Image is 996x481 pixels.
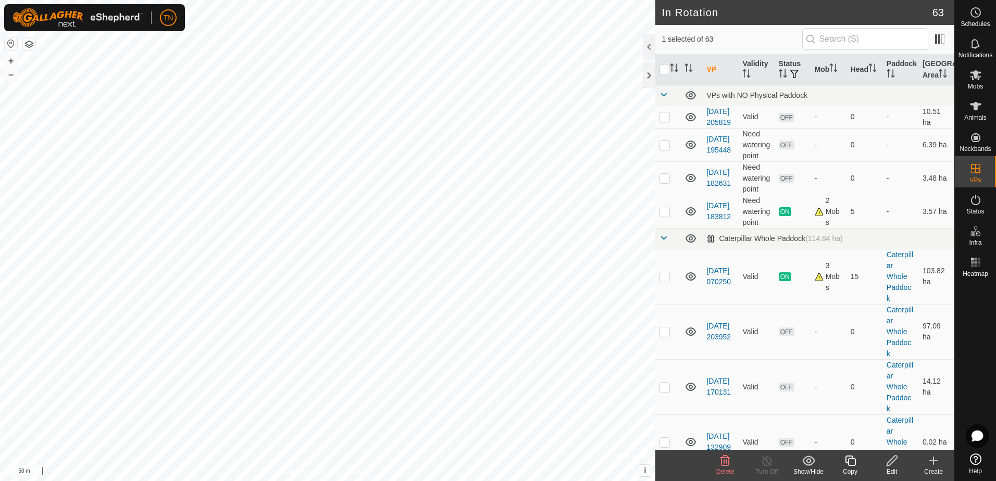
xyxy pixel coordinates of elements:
td: - [882,161,918,195]
p-sorticon: Activate to sort [939,71,947,79]
span: 1 selected of 63 [662,34,802,45]
a: Help [955,449,996,478]
img: Gallagher Logo [13,8,143,27]
span: Help [969,468,982,474]
a: Caterpillar Whole Paddock [887,361,913,413]
a: [DATE] 183812 [706,201,731,221]
div: - [815,437,842,448]
span: ON [779,207,791,216]
div: Copy [829,467,871,476]
span: OFF [779,438,794,447]
a: [DATE] 182631 [706,168,731,187]
span: Mobs [968,83,983,90]
th: Head [846,54,882,85]
a: [DATE] 203952 [706,322,731,341]
p-sorticon: Activate to sort [670,65,678,73]
td: 0 [846,304,882,359]
td: 6.39 ha [918,128,954,161]
td: Valid [738,414,774,470]
span: Heatmap [963,271,988,277]
td: 14.12 ha [918,359,954,414]
span: Animals [964,115,987,121]
td: Need watering point [738,128,774,161]
div: 3 Mobs [815,260,842,293]
span: Delete [716,468,734,475]
th: [GEOGRAPHIC_DATA] Area [918,54,954,85]
button: i [639,465,651,476]
span: i [644,466,646,475]
th: Validity [738,54,774,85]
div: VPs with NO Physical Paddock [706,91,950,99]
td: Valid [738,304,774,359]
span: ON [779,272,791,281]
a: [DATE] 195448 [706,135,731,154]
th: Status [775,54,811,85]
td: - [882,195,918,228]
button: Map Layers [23,38,35,50]
p-sorticon: Activate to sort [684,65,693,73]
span: Notifications [958,52,992,58]
div: - [815,111,842,122]
input: Search (S) [802,28,928,50]
div: Edit [871,467,913,476]
span: 63 [932,5,944,20]
button: + [5,55,17,67]
span: OFF [779,174,794,183]
div: Show/Hide [788,467,829,476]
div: - [815,173,842,184]
a: [DATE] 170131 [706,377,731,396]
a: [DATE] 132909 [706,432,731,451]
td: Need watering point [738,161,774,195]
button: – [5,68,17,81]
th: Paddock [882,54,918,85]
button: Reset Map [5,37,17,50]
p-sorticon: Activate to sort [742,71,751,79]
td: 0 [846,106,882,128]
div: Turn Off [746,467,788,476]
td: 10.51 ha [918,106,954,128]
td: Valid [738,359,774,414]
td: - [882,128,918,161]
span: OFF [779,327,794,336]
div: Create [913,467,954,476]
span: TN [164,12,173,23]
td: - [882,106,918,128]
td: Need watering point [738,195,774,228]
td: 15 [846,249,882,304]
a: Contact Us [338,467,369,477]
div: - [815,326,842,337]
div: Caterpillar Whole Paddock [706,234,842,243]
h2: In Rotation [662,6,932,19]
p-sorticon: Activate to sort [887,71,895,79]
th: VP [702,54,738,85]
td: 0.02 ha [918,414,954,470]
a: Caterpillar Whole Paddock [887,306,913,358]
td: 3.48 ha [918,161,954,195]
td: 103.82 ha [918,249,954,304]
span: OFF [779,141,794,149]
a: [DATE] 070250 [706,267,731,286]
a: Caterpillar Whole Paddock [887,416,913,468]
td: 0 [846,128,882,161]
div: - [815,140,842,150]
span: OFF [779,113,794,122]
a: [DATE] 205819 [706,107,731,126]
span: Schedules [961,21,990,27]
td: 0 [846,414,882,470]
span: Infra [969,239,981,246]
a: Privacy Policy [287,467,326,477]
th: Mob [811,54,846,85]
td: 3.57 ha [918,195,954,228]
span: Status [966,208,984,214]
p-sorticon: Activate to sort [868,65,877,73]
span: OFF [779,383,794,391]
div: - [815,382,842,393]
p-sorticon: Activate to sort [779,71,787,79]
td: 5 [846,195,882,228]
td: Valid [738,106,774,128]
a: Caterpillar Whole Paddock [887,250,913,302]
td: Valid [738,249,774,304]
td: 97.09 ha [918,304,954,359]
td: 0 [846,359,882,414]
p-sorticon: Activate to sort [829,65,838,73]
